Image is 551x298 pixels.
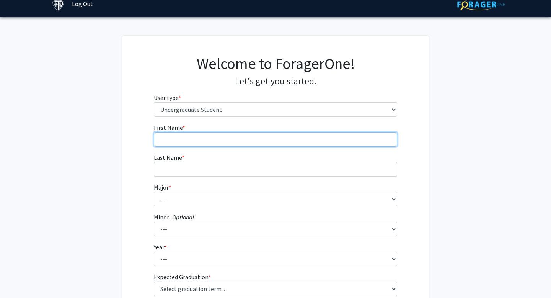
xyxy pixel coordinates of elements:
[154,54,398,73] h1: Welcome to ForagerOne!
[154,124,183,131] span: First Name
[169,213,194,221] i: - Optional
[6,264,33,292] iframe: Chat
[154,154,182,161] span: Last Name
[154,93,181,102] label: User type
[154,213,194,222] label: Minor
[154,242,167,252] label: Year
[154,76,398,87] h4: Let's get you started.
[154,272,211,282] label: Expected Graduation
[154,183,171,192] label: Major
